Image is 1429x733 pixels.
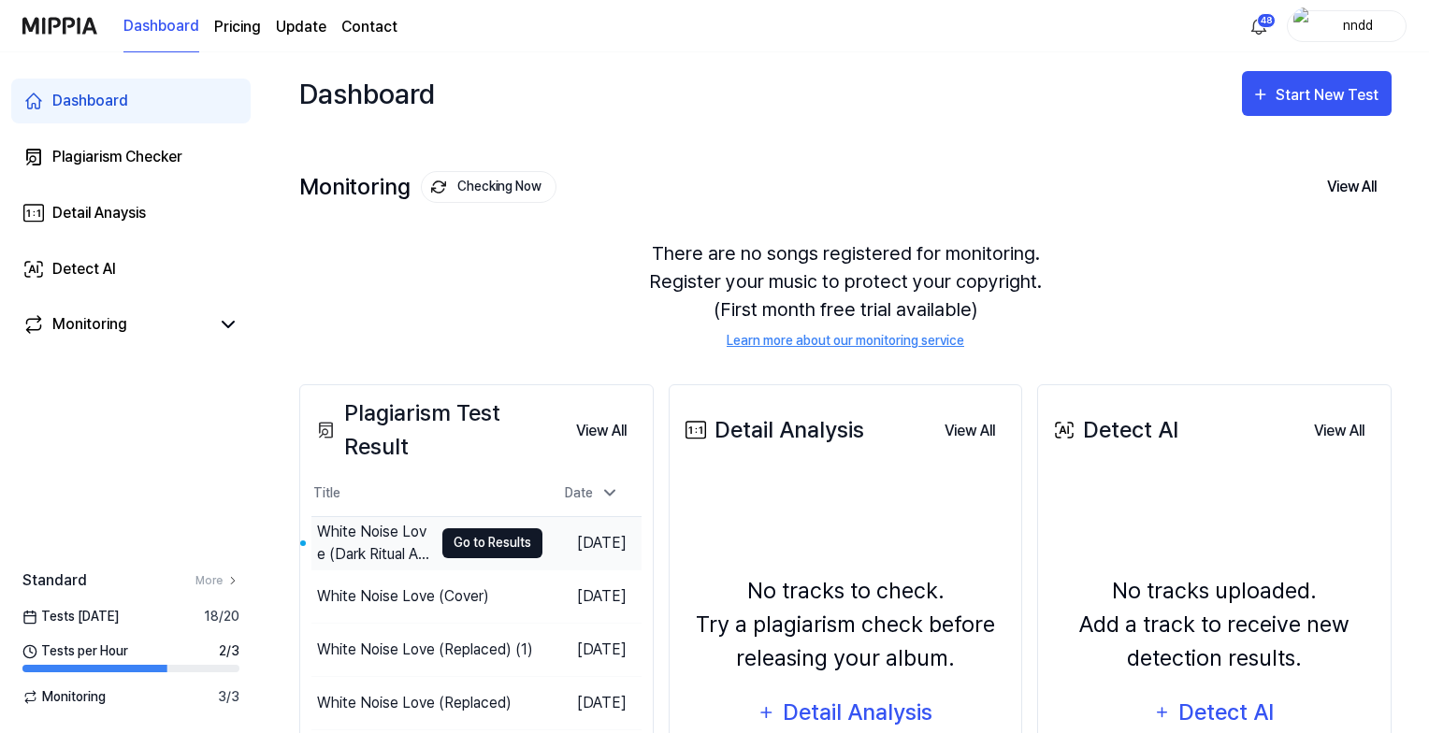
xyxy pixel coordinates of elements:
div: Detect AI [52,258,116,280]
td: [DATE] [542,623,642,676]
div: Detail Analysis [782,695,934,730]
button: Checking Now [421,171,556,203]
button: View All [561,412,642,450]
a: Monitoring [22,313,209,336]
div: White Noise Love (Dark Ritual Anthem) [317,521,433,566]
a: Detect AI [11,247,251,292]
div: White Noise Love (Replaced) [317,692,512,714]
div: Dashboard [52,90,128,112]
div: There are no songs registered for monitoring. Register your music to protect your copyright. (Fir... [299,217,1392,373]
a: More [195,572,239,589]
a: Contact [341,16,397,38]
span: Monitoring [22,687,106,707]
span: 2 / 3 [219,641,239,661]
div: Start New Test [1276,83,1382,108]
div: Detect AI [1176,695,1277,730]
div: Date [557,478,627,509]
div: Monitoring [52,313,127,336]
div: No tracks uploaded. Add a track to receive new detection results. [1049,574,1379,675]
a: Detail Anaysis [11,191,251,236]
span: 3 / 3 [218,687,239,707]
th: Title [311,471,542,516]
button: 알림48 [1244,11,1274,41]
button: Pricing [214,16,261,38]
button: View All [1299,412,1379,450]
span: Standard [22,569,87,592]
div: Detect AI [1049,413,1178,447]
div: nndd [1321,15,1394,36]
td: [DATE] [542,676,642,729]
button: profilenndd [1287,10,1407,42]
a: Plagiarism Checker [11,135,251,180]
img: profile [1293,7,1316,45]
div: Dashboard [299,71,435,116]
span: Tests per Hour [22,641,128,661]
img: monitoring Icon [431,180,446,194]
a: Update [276,16,326,38]
td: [DATE] [542,569,642,623]
a: Learn more about our monitoring service [727,331,964,351]
div: Plagiarism Test Result [311,396,561,464]
button: View All [930,412,1010,450]
div: Detail Anaysis [52,202,146,224]
a: Dashboard [11,79,251,123]
div: White Noise Love (Cover) [317,585,489,608]
span: Tests [DATE] [22,607,119,626]
a: Dashboard [123,1,199,52]
img: 알림 [1248,15,1270,37]
div: Detail Analysis [681,413,864,447]
button: View All [1312,167,1392,207]
div: White Noise Love (Replaced) (1) [317,639,533,661]
div: Monitoring [299,171,556,203]
button: Go to Results [442,528,542,558]
div: Plagiarism Checker [52,146,182,168]
span: 18 / 20 [204,607,239,626]
td: [DATE] [542,516,642,569]
div: 48 [1257,13,1276,28]
div: No tracks to check. Try a plagiarism check before releasing your album. [681,574,1011,675]
button: Start New Test [1242,71,1392,116]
